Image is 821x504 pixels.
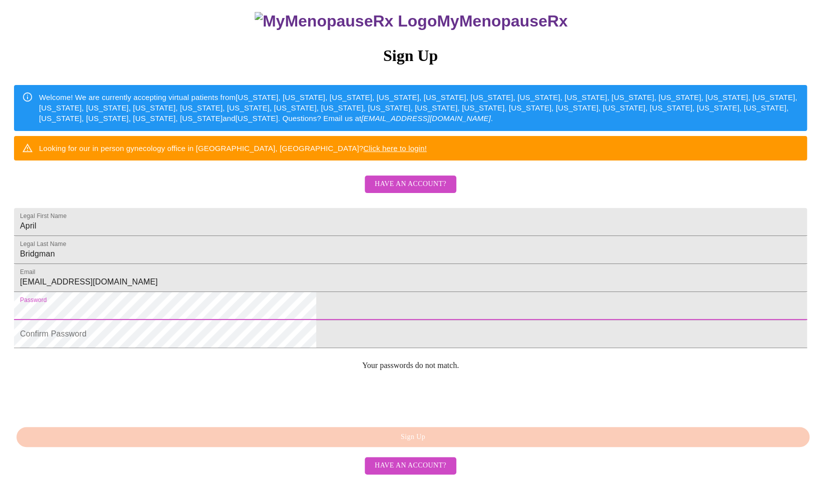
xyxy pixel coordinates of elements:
[14,378,166,417] iframe: reCAPTCHA
[362,460,459,469] a: Have an account?
[16,12,807,30] h3: MyMenopauseRx
[39,139,427,157] div: Looking for our in person gynecology office in [GEOGRAPHIC_DATA], [GEOGRAPHIC_DATA]?
[255,12,437,30] img: MyMenopauseRx Logo
[14,46,807,65] h3: Sign Up
[365,457,456,474] button: Have an account?
[375,178,446,190] span: Have an account?
[14,361,807,370] p: Your passwords do not match.
[39,88,799,128] div: Welcome! We are currently accepting virtual patients from [US_STATE], [US_STATE], [US_STATE], [US...
[361,114,491,122] em: [EMAIL_ADDRESS][DOMAIN_NAME]
[365,175,456,193] button: Have an account?
[363,144,427,152] a: Click here to login!
[362,186,459,195] a: Have an account?
[375,459,446,472] span: Have an account?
